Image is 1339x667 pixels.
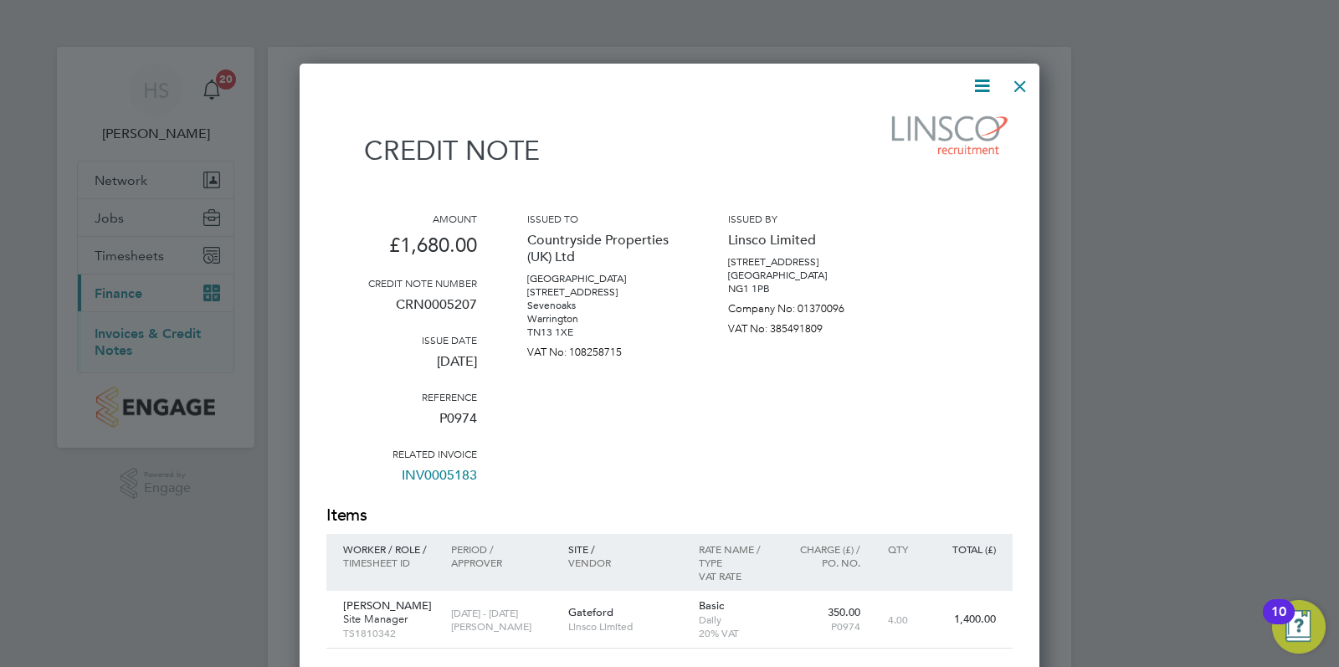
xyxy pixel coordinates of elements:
[1271,612,1286,634] div: 10
[699,613,772,626] p: Daily
[787,542,860,556] p: Charge (£) /
[568,619,682,633] p: Linsco Limited
[527,326,678,339] p: TN13 1XE
[343,556,434,569] p: Timesheet ID
[326,390,477,403] h3: Reference
[326,212,477,225] h3: Amount
[326,403,477,447] p: P0974
[728,295,879,316] p: Company No: 01370096
[451,556,551,569] p: Approver
[699,626,772,639] p: 20% VAT
[568,542,682,556] p: Site /
[527,285,678,299] p: [STREET_ADDRESS]
[326,504,1013,527] h2: Items
[787,606,860,619] p: 350.00
[527,272,678,285] p: [GEOGRAPHIC_DATA]
[527,225,678,272] p: Countryside Properties (UK) Ltd
[326,346,477,390] p: [DATE]
[728,225,879,255] p: Linsco Limited
[326,290,477,333] p: CRN0005207
[787,619,860,633] p: P0974
[326,276,477,290] h3: Credit note number
[326,333,477,346] h3: Issue date
[787,556,860,569] p: Po. No.
[728,212,879,225] h3: Issued by
[699,569,772,582] p: VAT rate
[699,542,772,569] p: Rate name / type
[877,542,908,556] p: QTY
[925,542,996,556] p: Total (£)
[343,542,434,556] p: Worker / Role /
[326,225,477,276] p: £1,680.00
[343,613,434,626] p: Site Manager
[451,542,551,556] p: Period /
[343,626,434,639] p: TS1810342
[728,282,879,295] p: NG1 1PB
[728,316,879,336] p: VAT No: 385491809
[883,110,1013,160] img: linsco-logo-remittance.png
[527,212,678,225] h3: Issued to
[402,460,477,504] a: INV0005183
[699,599,772,613] p: Basic
[527,339,678,359] p: VAT No: 108258715
[326,135,540,167] h1: Credit note
[343,599,434,613] p: [PERSON_NAME]
[568,606,682,619] p: Gateford
[728,269,879,282] p: [GEOGRAPHIC_DATA]
[527,299,678,312] p: Sevenoaks
[451,619,551,633] p: [PERSON_NAME]
[925,613,996,626] p: 1,400.00
[877,613,908,626] p: 4.00
[326,447,477,460] h3: Related invoice
[451,606,551,619] p: [DATE] - [DATE]
[568,556,682,569] p: Vendor
[1272,600,1326,654] button: Open Resource Center, 10 new notifications
[527,312,678,326] p: Warrington
[728,255,879,269] p: [STREET_ADDRESS]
